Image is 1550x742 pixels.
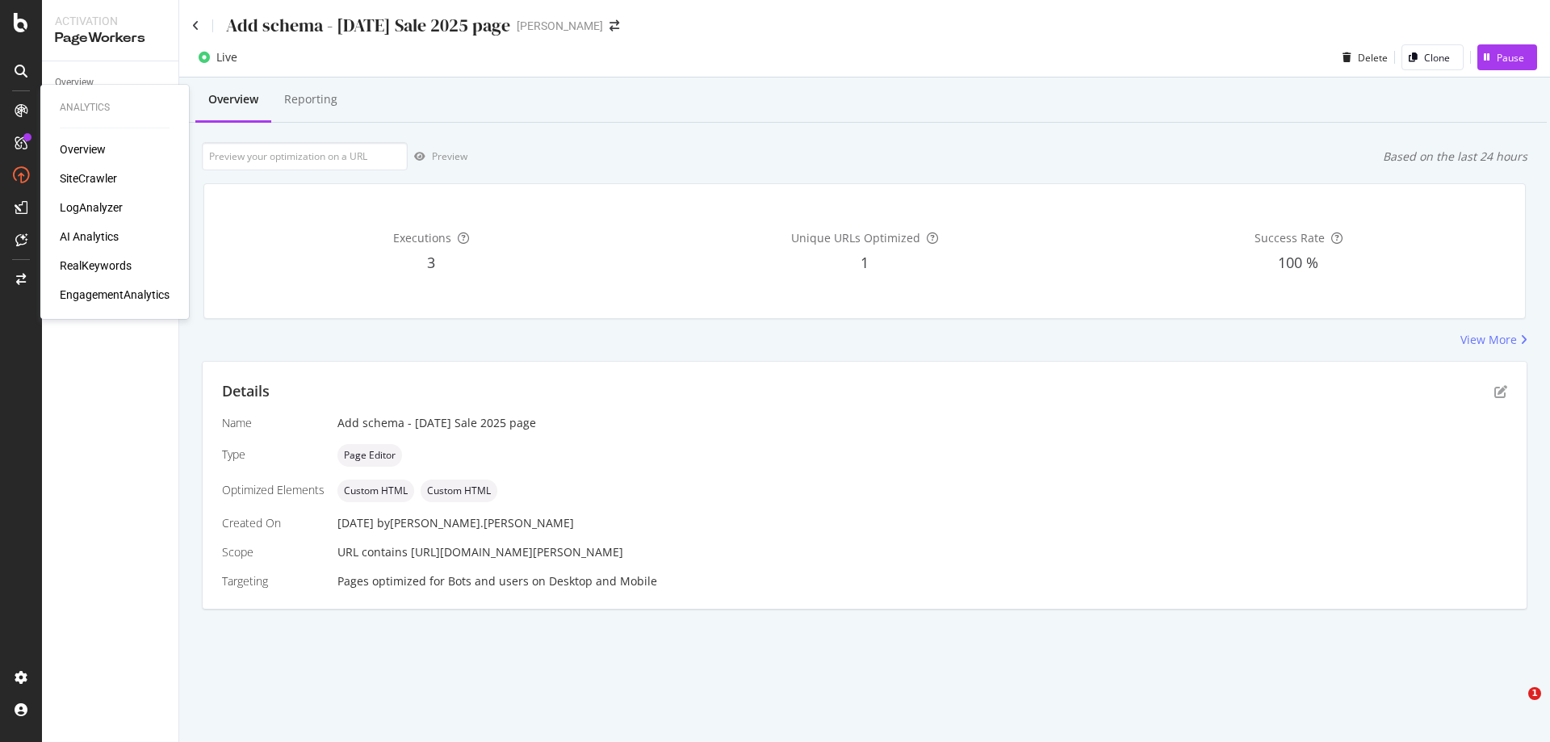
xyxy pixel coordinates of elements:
[60,141,106,157] a: Overview
[861,253,869,272] span: 1
[222,482,325,498] div: Optimized Elements
[432,149,467,163] div: Preview
[222,544,325,560] div: Scope
[1401,44,1464,70] button: Clone
[1495,687,1534,726] iframe: Intercom live chat
[421,480,497,502] div: neutral label
[1460,332,1527,348] a: View More
[448,573,529,589] div: Bots and users
[55,13,165,29] div: Activation
[1336,44,1388,70] button: Delete
[1424,51,1450,65] div: Clone
[208,91,258,107] div: Overview
[344,486,408,496] span: Custom HTML
[284,91,337,107] div: Reporting
[344,451,396,460] span: Page Editor
[222,446,325,463] div: Type
[1528,687,1541,700] span: 1
[55,29,165,48] div: PageWorkers
[1460,332,1517,348] div: View More
[222,515,325,531] div: Created On
[216,49,237,65] div: Live
[427,253,435,272] span: 3
[791,230,920,245] span: Unique URLs Optimized
[377,515,574,531] div: by [PERSON_NAME].[PERSON_NAME]
[427,486,491,496] span: Custom HTML
[60,199,123,216] a: LogAnalyzer
[337,544,623,560] span: URL contains [URL][DOMAIN_NAME][PERSON_NAME]
[60,170,117,187] a: SiteCrawler
[1383,149,1527,165] div: Based on the last 24 hours
[337,415,1507,431] div: Add schema - [DATE] Sale 2025 page
[202,142,408,170] input: Preview your optimization on a URL
[337,573,1507,589] div: Pages optimized for on
[517,18,603,34] div: [PERSON_NAME]
[60,258,132,274] a: RealKeywords
[55,74,167,91] a: Overview
[60,287,170,303] a: EngagementAnalytics
[610,20,619,31] div: arrow-right-arrow-left
[222,381,270,402] div: Details
[337,480,414,502] div: neutral label
[192,20,199,31] a: Click to go back
[1477,44,1537,70] button: Pause
[393,230,451,245] span: Executions
[1255,230,1325,245] span: Success Rate
[1278,253,1318,272] span: 100 %
[222,573,325,589] div: Targeting
[337,515,1507,531] div: [DATE]
[60,101,170,115] div: Analytics
[408,144,467,170] button: Preview
[1358,51,1388,65] div: Delete
[222,415,325,431] div: Name
[55,74,94,91] div: Overview
[549,573,657,589] div: Desktop and Mobile
[1497,51,1524,65] div: Pause
[60,228,119,245] a: AI Analytics
[1494,385,1507,398] div: pen-to-square
[226,13,510,38] div: Add schema - [DATE] Sale 2025 page
[337,444,402,467] div: neutral label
